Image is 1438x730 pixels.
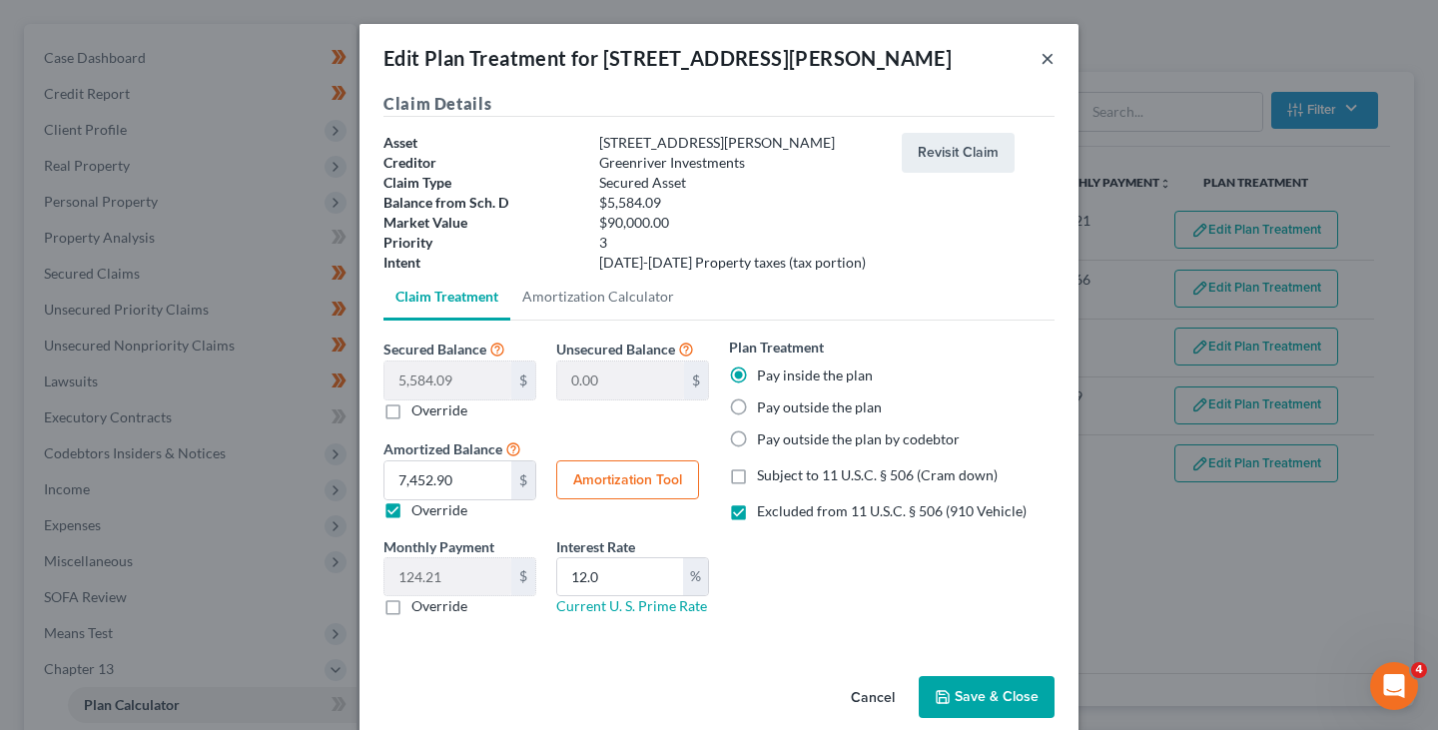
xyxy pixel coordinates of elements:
iframe: Intercom live chat [1370,662,1418,710]
label: Plan Treatment [729,337,824,358]
div: Creditor [373,153,589,173]
span: Unsecured Balance [556,341,675,358]
h5: Claim Details [383,92,1055,117]
input: 0.00 [557,558,683,596]
label: Pay inside the plan [757,365,873,385]
input: 0.00 [384,558,511,596]
div: $90,000.00 [589,213,892,233]
span: Secured Balance [383,341,486,358]
div: [STREET_ADDRESS][PERSON_NAME] [589,133,892,153]
span: 4 [1411,662,1427,678]
label: Override [411,400,467,420]
button: × [1041,46,1055,70]
div: $5,584.09 [589,193,892,213]
div: Market Value [373,213,589,233]
div: Priority [373,233,589,253]
a: Claim Treatment [383,273,510,321]
label: Interest Rate [556,536,635,557]
input: 0.00 [384,461,511,499]
div: Greenriver Investments [589,153,892,173]
label: Pay outside the plan [757,397,882,417]
button: Revisit Claim [902,133,1015,173]
div: $ [511,558,535,596]
label: Override [411,596,467,616]
div: [DATE]-[DATE] Property taxes (tax portion) [589,253,892,273]
div: Claim Type [373,173,589,193]
div: Balance from Sch. D [373,193,589,213]
input: 0.00 [557,362,684,399]
span: Subject to 11 U.S.C. § 506 (Cram down) [757,466,998,483]
label: Pay outside the plan by codebtor [757,429,960,449]
div: Asset [373,133,589,153]
div: Intent [373,253,589,273]
div: $ [511,362,535,399]
div: $ [684,362,708,399]
div: 3 [589,233,892,253]
div: Secured Asset [589,173,892,193]
button: Save & Close [919,676,1055,718]
label: Override [411,500,467,520]
label: Monthly Payment [383,536,494,557]
button: Amortization Tool [556,460,699,500]
span: Excluded from 11 U.S.C. § 506 (910 Vehicle) [757,502,1027,519]
input: 0.00 [384,362,511,399]
div: Edit Plan Treatment for [STREET_ADDRESS][PERSON_NAME] [383,44,952,72]
div: $ [511,461,535,499]
a: Current U. S. Prime Rate [556,597,707,614]
div: % [683,558,708,596]
span: Amortized Balance [383,440,502,457]
button: Cancel [835,678,911,718]
a: Amortization Calculator [510,273,686,321]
